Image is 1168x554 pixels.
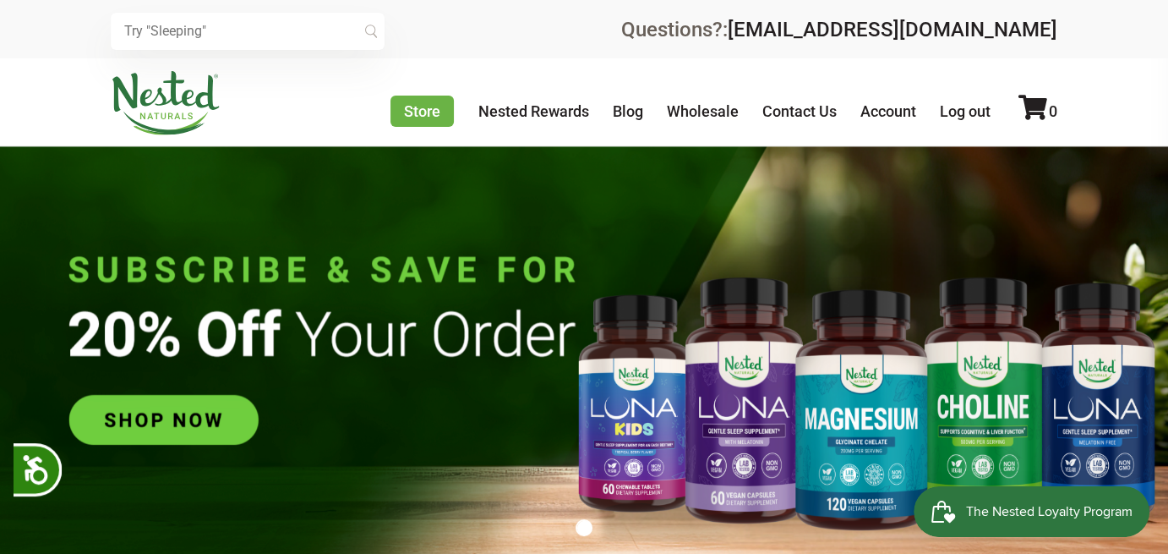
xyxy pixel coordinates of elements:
[621,19,1057,40] div: Questions?:
[914,486,1151,537] iframe: Button to open loyalty program pop-up
[762,102,837,120] a: Contact Us
[667,102,739,120] a: Wholesale
[111,71,221,135] img: Nested Naturals
[1018,102,1057,120] a: 0
[111,13,385,50] input: Try "Sleeping"
[478,102,589,120] a: Nested Rewards
[613,102,643,120] a: Blog
[940,102,991,120] a: Log out
[860,102,916,120] a: Account
[390,96,454,127] a: Store
[728,18,1057,41] a: [EMAIL_ADDRESS][DOMAIN_NAME]
[1049,102,1057,120] span: 0
[576,519,592,536] button: 1 of 1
